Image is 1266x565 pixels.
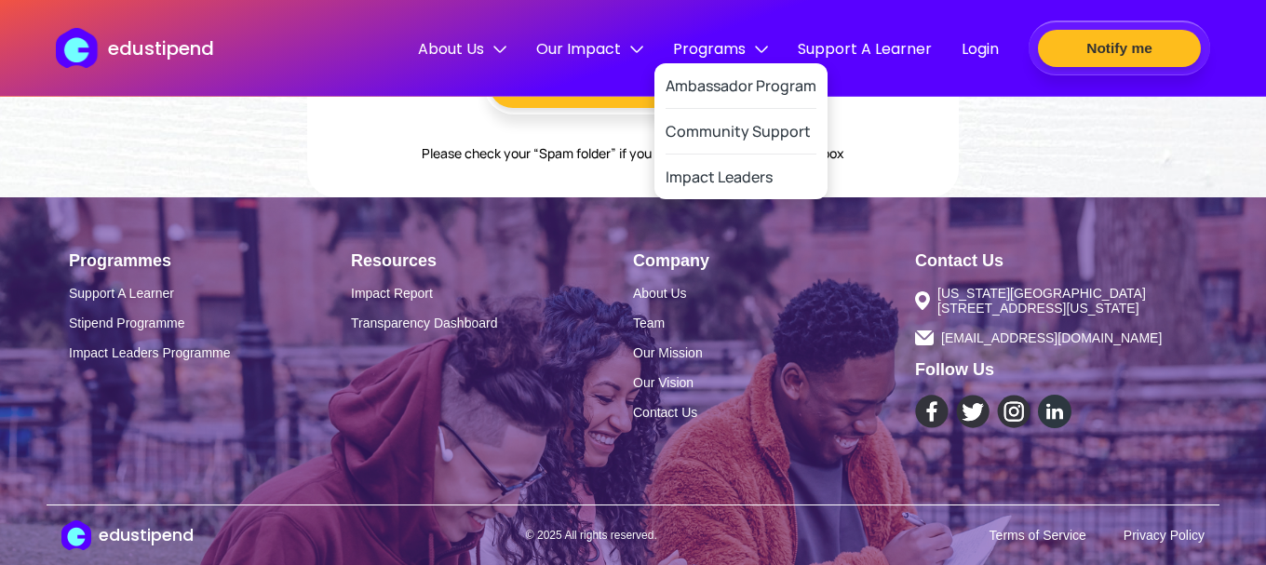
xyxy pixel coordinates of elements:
a: [EMAIL_ADDRESS][DOMAIN_NAME] [915,330,1197,345]
a: Support A Learner [798,37,932,63]
h1: Follow Us [915,360,1197,380]
h1: Company [633,251,915,271]
p: © 2025 All rights reserved. [526,529,657,542]
a: About Us [633,286,915,301]
a: Impact Leaders [666,155,773,199]
span: About Us [418,37,506,61]
a: Our Vision [633,375,915,390]
a: Privacy Policy [1124,528,1205,543]
a: Contact Us [633,405,915,420]
h1: edustipend [99,523,194,547]
a: edustipendedustipend [61,520,194,550]
a: Terms of Service [990,528,1086,543]
h1: Programmes [69,251,351,271]
h1: Contact Us [915,251,1197,271]
span: Programs [673,37,768,61]
a: Login [962,37,999,63]
button: Notify me [1038,30,1201,67]
a: Impact Report [351,286,633,301]
img: down [630,43,643,56]
a: Community Support [666,109,816,155]
a: Stipend Programme [69,316,351,330]
a: Team [633,316,915,330]
a: Impact Leaders Programme [69,345,351,360]
a: edustipend logoedustipend [56,28,213,68]
a: Ambassador Program [666,63,816,109]
h1: Resources [351,251,633,271]
p: edustipend [108,34,214,62]
a: [US_STATE][GEOGRAPHIC_DATA][STREET_ADDRESS][US_STATE] [915,286,1197,316]
a: Transparency Dashboard [351,316,633,330]
a: Our Mission [633,345,915,360]
span: Support A Learner [798,37,932,61]
img: down [493,43,506,56]
a: Support A Learner [69,286,351,301]
span: [EMAIL_ADDRESS][DOMAIN_NAME] [941,330,1162,345]
img: Wisconsin Ave, Suite 700 Chevy Chase, Maryland 20815 [915,291,930,311]
p: Please check your “Spam folder” if you don’t see the email in your inbox [422,144,844,162]
span: Login [962,37,999,61]
img: edustipend [61,520,91,550]
img: down [755,43,768,56]
span: [US_STATE][GEOGRAPHIC_DATA][STREET_ADDRESS][US_STATE] [937,286,1197,316]
img: edustipend logo [56,28,106,68]
span: Our Impact [536,37,643,61]
img: contact@edustipend.com [915,330,934,345]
